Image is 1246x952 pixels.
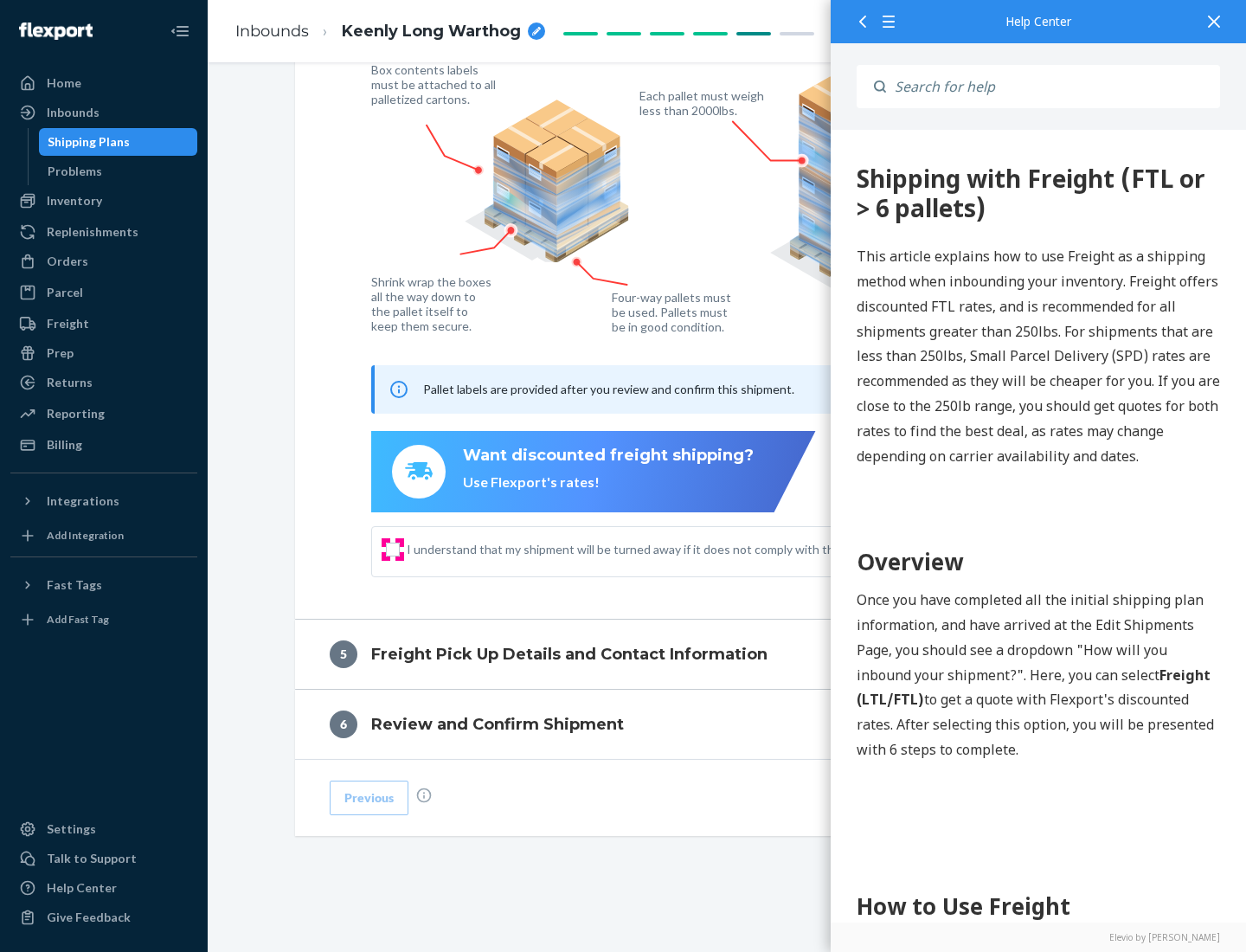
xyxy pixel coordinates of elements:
[342,21,521,43] span: Keenly Long Warthog
[371,274,495,333] figcaption: Shrink wrap the boxes all the way down to the pallet itself to keep them secure.
[10,571,197,599] button: Fast Tags
[10,904,197,931] button: Give Feedback
[330,640,357,668] div: 5
[47,528,124,543] div: Add Integration
[47,315,89,332] div: Freight
[295,620,1160,689] button: 5Freight Pick Up Details and Contact Information
[423,382,794,396] span: Pallet labels are provided after you review and confirm this shipment.
[47,492,119,510] div: Integrations
[47,284,83,301] div: Parcel
[10,218,197,246] a: Replenishments
[47,104,100,121] div: Inbounds
[48,133,130,151] div: Shipping Plans
[47,223,138,241] div: Replenishments
[47,74,81,92] div: Home
[386,543,400,556] input: I understand that my shipment will be turned away if it does not comply with the above guidelines.
[48,163,102,180] div: Problems
[10,279,197,306] a: Parcel
[47,405,105,422] div: Reporting
[639,88,768,118] figcaption: Each pallet must weigh less than 2000lbs.
[10,874,197,902] a: Help Center
[10,248,197,275] a: Orders
[10,339,197,367] a: Prep
[47,850,137,867] div: Talk to Support
[47,576,102,594] div: Fast Tags
[26,114,389,338] p: This article explains how to use Freight as a shipping method when inbounding your inventory. Fre...
[10,487,197,515] button: Integrations
[235,22,309,41] a: Inbounds
[10,815,197,843] a: Settings
[463,473,754,492] div: Use Flexport's rates!
[10,845,197,872] a: Talk to Support
[222,6,559,57] ol: breadcrumbs
[47,879,117,897] div: Help Center
[371,643,768,666] h4: Freight Pick Up Details and Contact Information
[371,713,624,736] h4: Review and Confirm Shipment
[10,431,197,459] a: Billing
[47,344,74,362] div: Prep
[10,606,197,634] a: Add Fast Tag
[857,16,1220,28] div: Help Center
[10,400,197,428] a: Reporting
[612,290,732,334] figcaption: Four-way pallets must be used. Pallets must be in good condition.
[330,711,357,738] div: 6
[39,128,198,156] a: Shipping Plans
[39,158,198,185] a: Problems
[47,192,102,209] div: Inventory
[26,811,389,842] h2: Step 1: Boxes and Labels
[10,522,197,550] a: Add Integration
[10,99,197,126] a: Inbounds
[26,415,389,449] h1: Overview
[857,931,1220,943] a: Elevio by [PERSON_NAME]
[26,760,389,794] h1: How to Use Freight
[47,820,96,838] div: Settings
[163,14,197,48] button: Close Navigation
[886,65,1220,108] input: Search
[407,541,1069,558] span: I understand that my shipment will be turned away if it does not comply with the above guidelines.
[19,23,93,40] img: Flexport logo
[47,909,131,926] div: Give Feedback
[330,781,408,815] button: Previous
[10,69,197,97] a: Home
[47,436,82,453] div: Billing
[26,458,389,633] p: Once you have completed all the initial shipping plan information, and have arrived at the Edit S...
[10,310,197,338] a: Freight
[295,690,1160,759] button: 6Review and Confirm Shipment
[47,612,109,627] div: Add Fast Tag
[47,253,88,270] div: Orders
[463,445,754,467] div: Want discounted freight shipping?
[371,62,500,106] figcaption: Box contents labels must be attached to all palletized cartons.
[10,369,197,396] a: Returns
[10,187,197,215] a: Inventory
[47,374,93,391] div: Returns
[26,35,389,93] div: 360 Shipping with Freight (FTL or > 6 pallets)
